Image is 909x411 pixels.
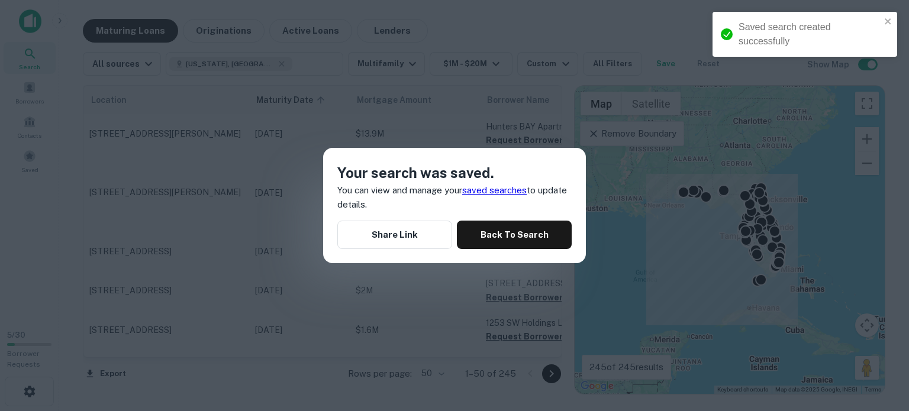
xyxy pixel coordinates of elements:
[337,183,572,211] p: You can view and manage your to update details.
[884,17,892,28] button: close
[850,316,909,373] iframe: Chat Widget
[462,185,527,195] a: saved searches
[337,162,572,183] h4: Your search was saved.
[739,20,881,48] div: Saved search created successfully
[457,221,572,249] button: Back To Search
[337,221,452,249] button: Share Link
